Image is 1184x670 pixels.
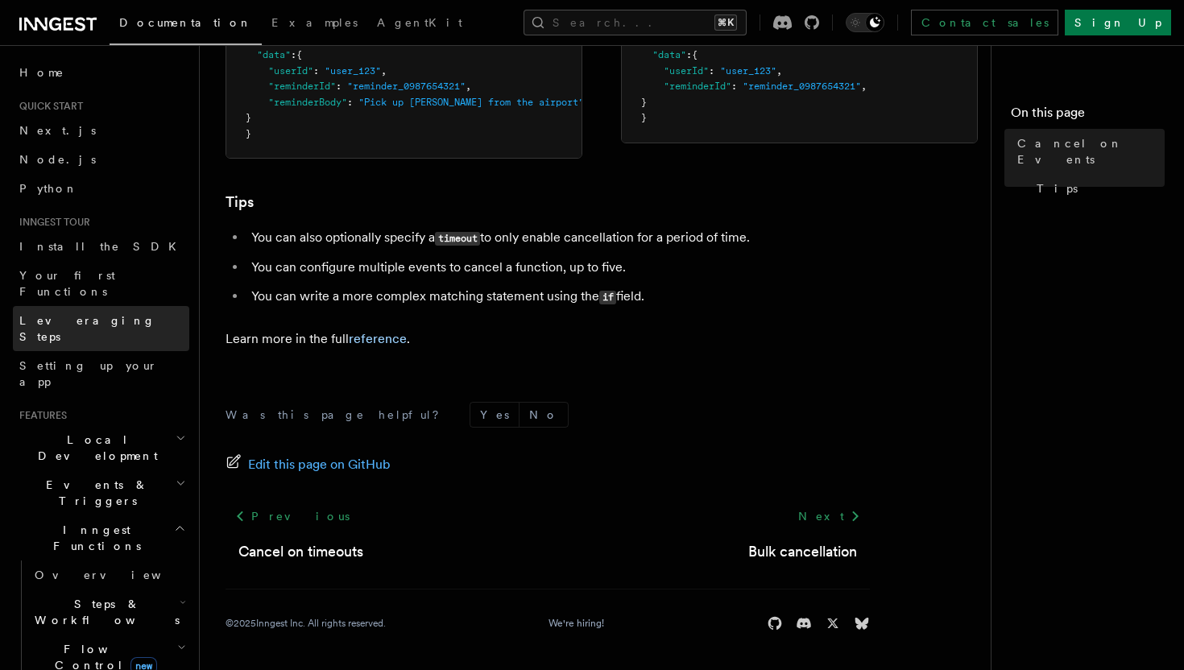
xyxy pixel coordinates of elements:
button: Inngest Functions [13,515,189,560]
a: Sign Up [1065,10,1171,35]
span: Leveraging Steps [19,314,155,343]
span: } [641,97,647,108]
span: "user_123" [325,65,381,77]
a: Leveraging Steps [13,306,189,351]
code: if [599,291,616,304]
button: Yes [470,403,519,427]
kbd: ⌘K [714,14,737,31]
button: Events & Triggers [13,470,189,515]
span: AgentKit [377,16,462,29]
a: reference [349,331,407,346]
span: Home [19,64,64,81]
span: Examples [271,16,358,29]
a: Documentation [110,5,262,45]
p: Was this page helpful? [226,407,450,423]
span: Documentation [119,16,252,29]
span: "data" [257,49,291,60]
a: Bulk cancellation [748,540,857,563]
div: © 2025 Inngest Inc. All rights reserved. [226,617,386,630]
span: Edit this page on GitHub [248,453,391,476]
a: Examples [262,5,367,43]
span: Node.js [19,153,96,166]
span: Features [13,409,67,422]
li: You can write a more complex matching statement using the field. [246,285,870,308]
button: Local Development [13,425,189,470]
span: Install the SDK [19,240,186,253]
span: "reminderBody" [268,97,347,108]
span: , [861,81,867,92]
button: Toggle dark mode [846,13,884,32]
span: Inngest tour [13,216,90,229]
span: } [246,112,251,123]
span: Steps & Workflows [28,596,180,628]
span: "userId" [664,65,709,77]
li: You can configure multiple events to cancel a function, up to five. [246,256,870,279]
span: : [686,49,692,60]
span: Overview [35,569,201,581]
span: : [336,81,342,92]
span: Your first Functions [19,269,115,298]
a: We're hiring! [549,617,604,630]
span: "data" [652,49,686,60]
span: : [709,65,714,77]
span: : [731,81,737,92]
span: { [692,49,698,60]
a: Overview [28,560,189,589]
span: Quick start [13,100,83,113]
a: Setting up your app [13,351,189,396]
span: : [291,49,296,60]
a: Your first Functions [13,261,189,306]
span: "reminderId" [664,81,731,92]
a: Tips [1030,174,1165,203]
a: Contact sales [911,10,1058,35]
span: : [347,97,353,108]
a: AgentKit [367,5,472,43]
a: Next.js [13,116,189,145]
span: , [466,81,471,92]
a: Node.js [13,145,189,174]
li: You can also optionally specify a to only enable cancellation for a period of time. [246,226,870,250]
span: "Pick up [PERSON_NAME] from the airport" [358,97,584,108]
button: Search...⌘K [524,10,747,35]
span: Inngest Functions [13,522,174,554]
a: Next [789,502,870,531]
span: , [381,65,387,77]
span: Tips [1037,180,1078,196]
span: "reminderId" [268,81,336,92]
span: Python [19,182,78,195]
span: } [246,128,251,139]
span: Local Development [13,432,176,464]
a: Tips [226,191,254,213]
a: Python [13,174,189,203]
code: timeout [435,232,480,246]
a: Previous [226,502,358,531]
span: Setting up your app [19,359,158,388]
span: "reminder_0987654321" [347,81,466,92]
a: Cancel on timeouts [238,540,363,563]
span: "reminder_0987654321" [743,81,861,92]
a: Home [13,58,189,87]
span: Next.js [19,124,96,137]
h4: On this page [1011,103,1165,129]
span: Events & Triggers [13,477,176,509]
span: "userId" [268,65,313,77]
span: { [296,49,302,60]
a: Cancel on Events [1011,129,1165,174]
a: Edit this page on GitHub [226,453,391,476]
span: , [776,65,782,77]
p: Learn more in the full . [226,328,870,350]
a: Install the SDK [13,232,189,261]
span: } [641,112,647,123]
span: "user_123" [720,65,776,77]
button: No [520,403,568,427]
button: Steps & Workflows [28,589,189,635]
span: Cancel on Events [1017,135,1165,167]
span: : [313,65,319,77]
